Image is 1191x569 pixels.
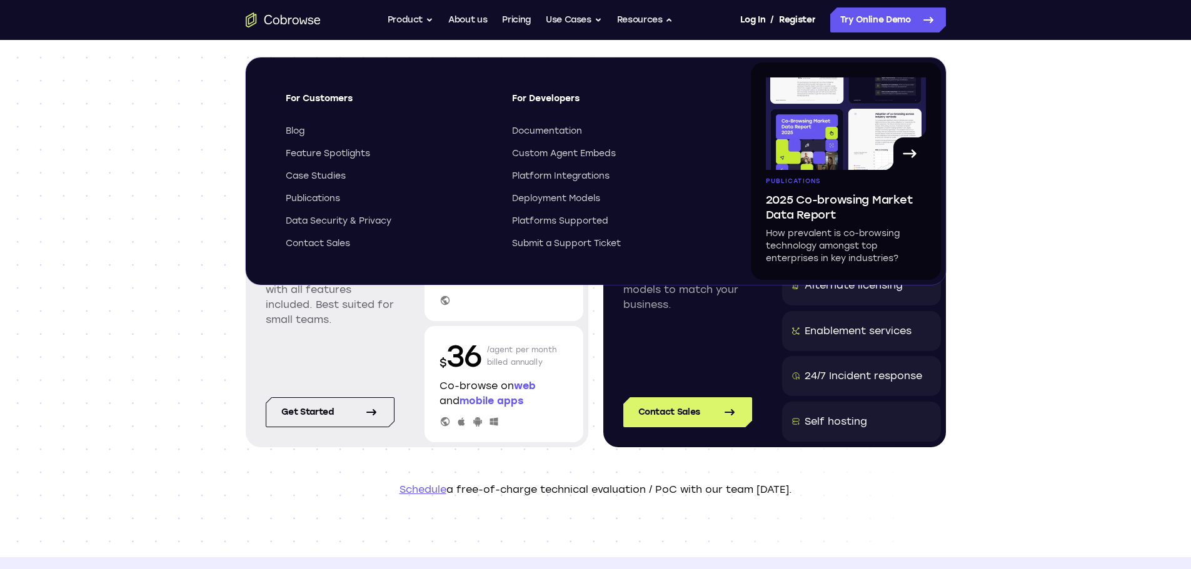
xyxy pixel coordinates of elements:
[740,7,765,32] a: Log In
[830,7,946,32] a: Try Online Demo
[246,12,321,27] a: Go to the home page
[512,215,608,227] span: Platforms Supported
[487,336,557,376] p: /agent per month billed annually
[514,380,536,392] span: web
[512,215,716,227] a: Platforms Supported
[805,369,922,383] div: 24/7 Incident response
[400,483,446,495] a: Schedule
[286,147,490,160] a: Feature Spotlights
[286,125,490,137] a: Blog
[460,395,523,407] span: mobile apps
[512,147,616,160] span: Custom Agent Embeds
[770,12,774,27] span: /
[286,215,391,227] span: Data Security & Privacy
[766,177,821,185] span: Publications
[512,125,582,137] span: Documentation
[266,267,394,327] p: Simple per agent pricing with all features included. Best suited for small teams.
[266,397,394,427] a: Get started
[546,7,602,32] button: Use Cases
[286,237,350,250] span: Contact Sales
[440,379,568,408] p: Co-browse on and
[766,227,926,265] p: How prevalent is co-browsing technology amongst top enterprises in key industries?
[805,324,912,339] div: Enablement services
[502,7,531,32] a: Pricing
[440,336,482,376] p: 36
[286,147,370,160] span: Feature Spotlights
[512,92,716,115] span: For Developers
[617,7,673,32] button: Resources
[805,278,903,293] div: Alternate licensing
[286,192,490,205] a: Publications
[388,7,434,32] button: Product
[766,192,926,222] span: 2025 Co-browsing Market Data Report
[512,170,610,182] span: Platform Integrations
[623,397,752,427] a: Contact Sales
[766,77,926,170] img: A page from the browsing market ebook
[512,237,621,250] span: Submit a Support Ticket
[286,92,490,115] span: For Customers
[448,7,487,32] a: About us
[286,237,490,250] a: Contact Sales
[512,237,716,250] a: Submit a Support Ticket
[286,215,490,227] a: Data Security & Privacy
[512,192,600,205] span: Deployment Models
[286,170,346,182] span: Case Studies
[623,267,752,312] p: Enterprise pricing models to match your business.
[286,125,304,137] span: Blog
[512,125,716,137] a: Documentation
[512,147,716,160] a: Custom Agent Embeds
[286,170,490,182] a: Case Studies
[779,7,815,32] a: Register
[512,192,716,205] a: Deployment Models
[246,482,946,497] p: a free-of-charge technical evaluation / PoC with our team [DATE].
[440,356,447,370] span: $
[286,192,340,205] span: Publications
[512,170,716,182] a: Platform Integrations
[805,414,867,429] div: Self hosting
